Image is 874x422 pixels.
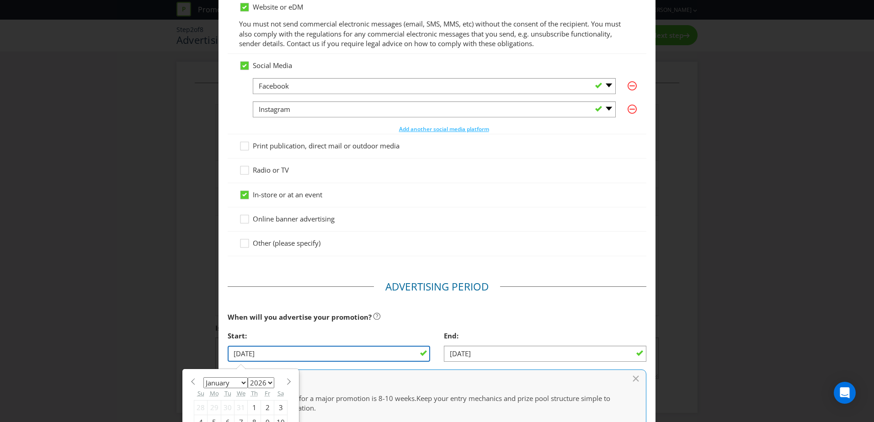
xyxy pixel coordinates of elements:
div: 28 [194,400,208,415]
div: Start: [228,327,430,345]
div: 31 [234,400,248,415]
span: When will you advertise your promotion? [228,312,372,322]
div: 3 [274,400,288,415]
legend: Advertising Period [374,280,500,294]
input: DD/MM/YY [444,346,646,362]
span: Radio or TV [253,165,289,174]
span: Other (please specify) [253,238,320,248]
span: Online banner advertising [253,214,335,223]
div: 1 [248,400,261,415]
input: DD/MM/YY [228,346,430,362]
abbr: Monday [210,389,219,397]
span: The ideal period for a major promotion is 8-10 weeks. [246,394,416,403]
span: Keep your entry mechanics and prize pool structure simple to increase participation. [246,394,610,412]
div: 30 [221,400,234,415]
abbr: Tuesday [224,389,231,397]
abbr: Wednesday [237,389,245,397]
abbr: Friday [265,389,270,397]
p: You must not send commercial electronic messages (email, SMS, MMS, etc) without the consent of th... [239,19,635,48]
div: End: [444,327,646,345]
span: In-store or at an event [253,190,322,199]
abbr: Sunday [197,389,204,397]
div: Open Intercom Messenger [834,382,856,404]
abbr: Saturday [277,389,284,397]
span: Social Media [253,61,292,70]
div: 29 [208,400,221,415]
span: Print publication, direct mail or outdoor media [253,141,400,150]
span: Website or eDM [253,2,303,11]
button: Add another social media platform [399,125,490,134]
div: 2 [261,400,274,415]
abbr: Thursday [251,389,258,397]
span: Add another social media platform [399,125,489,133]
